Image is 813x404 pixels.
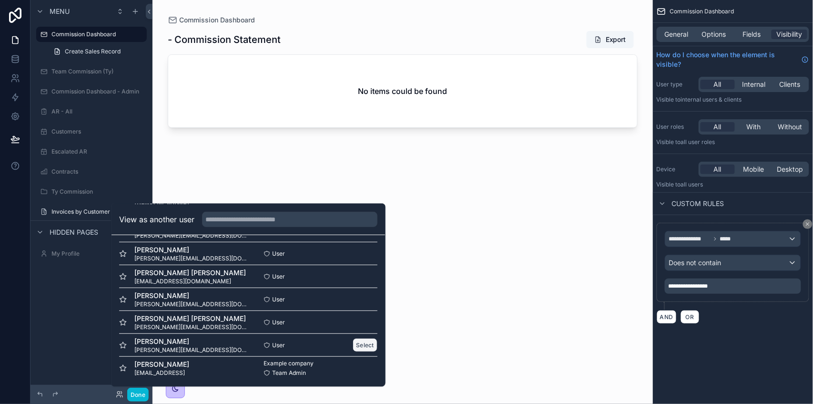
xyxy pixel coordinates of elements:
span: Custom rules [672,199,724,208]
span: Clients [780,80,801,89]
span: User [272,295,285,303]
span: Internal [742,80,766,89]
span: Mobile [743,165,764,174]
span: Create Sales Record [65,48,121,55]
span: OR [684,313,696,321]
label: Customers [51,128,145,135]
span: Desktop [777,165,803,174]
a: My Profile [36,246,147,261]
span: [PERSON_NAME] [PERSON_NAME] [134,268,246,277]
span: [PERSON_NAME] [134,245,248,254]
span: [PERSON_NAME] [134,290,248,300]
span: Example company [264,359,314,367]
h2: View as another user [119,214,194,225]
span: All [714,165,722,174]
span: User [272,318,285,326]
span: General [665,30,689,39]
a: Commission Dashboard [36,27,147,42]
span: [PERSON_NAME][EMAIL_ADDRESS][DOMAIN_NAME] [134,254,248,262]
span: User [272,249,285,257]
p: Visible to [657,96,809,104]
span: Hidden pages [50,228,98,237]
button: OR [681,310,700,324]
button: Does not contain [665,255,801,271]
a: How do I choose when the element is visible? [657,50,809,69]
label: Invoices by Customer [51,208,145,216]
span: [PERSON_NAME][EMAIL_ADDRESS][DOMAIN_NAME] [134,346,248,353]
a: Team Commission (Ty) [36,64,147,79]
span: Menu [50,7,70,16]
span: [PERSON_NAME][EMAIL_ADDRESS][DOMAIN_NAME] [134,323,248,331]
span: Fields [743,30,761,39]
label: Ty Commission [51,188,145,196]
span: [PERSON_NAME] [134,359,189,369]
a: Create Sales Record [48,44,147,59]
label: Team Commission (Ty) [51,68,145,75]
label: My Profile [51,250,145,258]
span: Does not contain [669,258,722,268]
span: [PERSON_NAME][EMAIL_ADDRESS][DOMAIN_NAME] [134,231,248,239]
span: all users [681,181,703,188]
span: Without [778,122,803,132]
label: AR - All [51,108,145,115]
span: User [272,272,285,280]
label: Escalated AR [51,148,145,155]
span: [PERSON_NAME] [134,336,248,346]
a: Commission Dashboard - Admin [36,84,147,99]
a: Customers [36,124,147,139]
span: [PERSON_NAME] [PERSON_NAME] [134,313,248,323]
label: Contracts [51,168,145,176]
button: Done [127,388,149,402]
a: Contracts [36,164,147,179]
label: User roles [657,123,695,131]
span: [EMAIL_ADDRESS] [134,369,189,376]
span: All user roles [681,138,715,145]
span: Options [702,30,726,39]
span: With [747,122,761,132]
button: AND [657,310,677,324]
span: How do I choose when the element is visible? [657,50,798,69]
a: Escalated AR [36,144,147,159]
span: Internal users & clients [681,96,742,103]
label: User type [657,81,695,88]
a: Invoices by Customer [36,204,147,219]
span: Team Admin [272,369,306,376]
label: Device [657,166,695,173]
a: Ty Commission [36,184,147,199]
span: All [714,122,722,132]
p: Visible to [657,181,809,188]
span: [PERSON_NAME][EMAIL_ADDRESS][DOMAIN_NAME] [134,300,248,308]
button: Select [353,338,377,352]
span: Visibility [777,30,803,39]
span: [EMAIL_ADDRESS][DOMAIN_NAME] [134,277,246,285]
label: Commission Dashboard [51,31,141,38]
span: Commission Dashboard [670,8,734,15]
span: All [714,80,722,89]
p: Visible to [657,138,809,146]
a: AR - All [36,104,147,119]
label: Commission Dashboard - Admin [51,88,145,95]
span: User [272,341,285,349]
